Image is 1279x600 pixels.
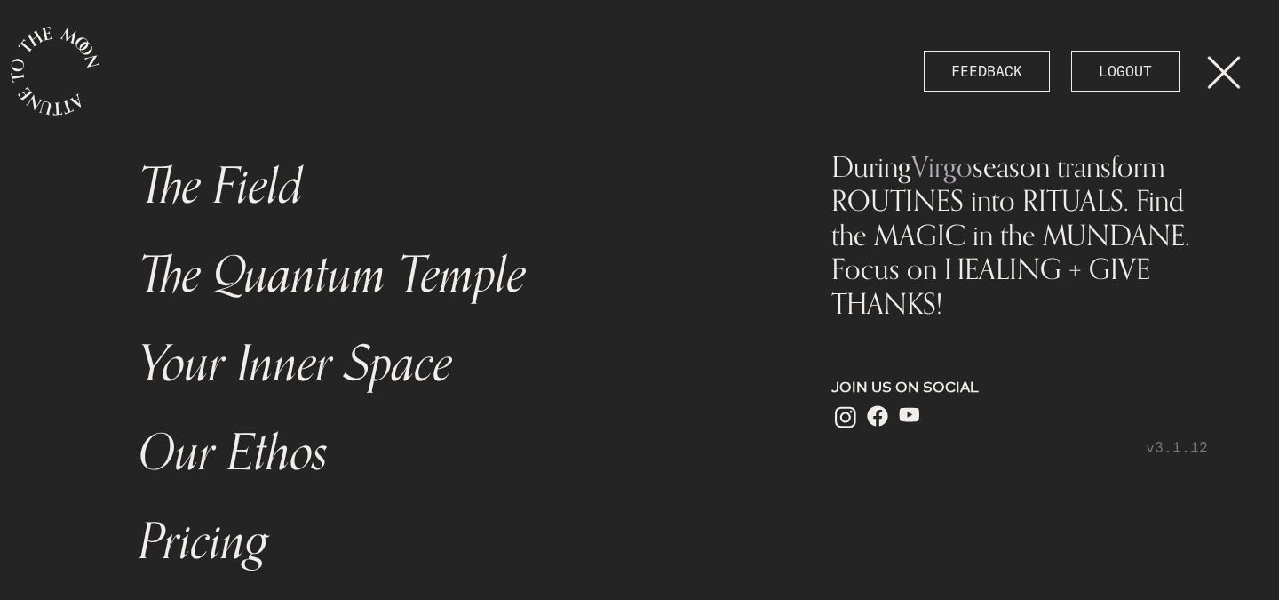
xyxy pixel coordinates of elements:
[831,377,1208,398] p: JOIN US ON SOCIAL
[128,320,767,409] a: Your Inner Space
[128,231,767,320] a: The Quantum Temple
[1071,51,1180,92] a: LOGOUT
[831,436,1208,458] p: v3.1.12
[128,142,767,231] a: The Field
[128,409,767,498] a: Our Ethos
[951,60,1022,82] span: FEEDBACK
[128,498,767,587] a: Pricing
[831,149,1208,320] div: During season transform ROUTINES into RITUALS. Find the MAGIC in the MUNDANE. Focus on HEALING + ...
[911,148,973,184] span: Virgo
[924,51,1050,92] button: FEEDBACK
